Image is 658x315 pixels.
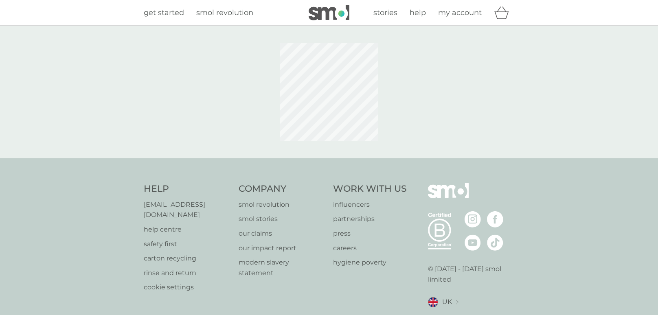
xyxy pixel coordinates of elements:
[196,8,253,17] span: smol revolution
[239,257,325,278] a: modern slavery statement
[239,199,325,210] a: smol revolution
[410,7,426,19] a: help
[438,8,482,17] span: my account
[442,297,452,307] span: UK
[456,300,458,304] img: select a new location
[487,211,503,227] img: visit the smol Facebook page
[239,214,325,224] a: smol stories
[494,4,514,21] div: basket
[333,214,407,224] a: partnerships
[373,7,397,19] a: stories
[144,7,184,19] a: get started
[465,234,481,251] img: visit the smol Youtube page
[239,228,325,239] a: our claims
[333,183,407,195] h4: Work With Us
[144,199,230,220] a: [EMAIL_ADDRESS][DOMAIN_NAME]
[239,243,325,254] a: our impact report
[309,5,349,20] img: smol
[144,8,184,17] span: get started
[196,7,253,19] a: smol revolution
[438,7,482,19] a: my account
[465,211,481,227] img: visit the smol Instagram page
[144,253,230,264] a: carton recycling
[144,282,230,293] a: cookie settings
[410,8,426,17] span: help
[333,243,407,254] a: careers
[144,183,230,195] h4: Help
[239,183,325,195] h4: Company
[428,297,438,307] img: UK flag
[333,199,407,210] a: influencers
[333,257,407,268] a: hygiene poverty
[144,224,230,235] a: help centre
[428,264,515,284] p: © [DATE] - [DATE] smol limited
[333,228,407,239] a: press
[428,183,469,210] img: smol
[373,8,397,17] span: stories
[144,268,230,278] a: rinse and return
[144,239,230,249] a: safety first
[487,234,503,251] img: visit the smol Tiktok page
